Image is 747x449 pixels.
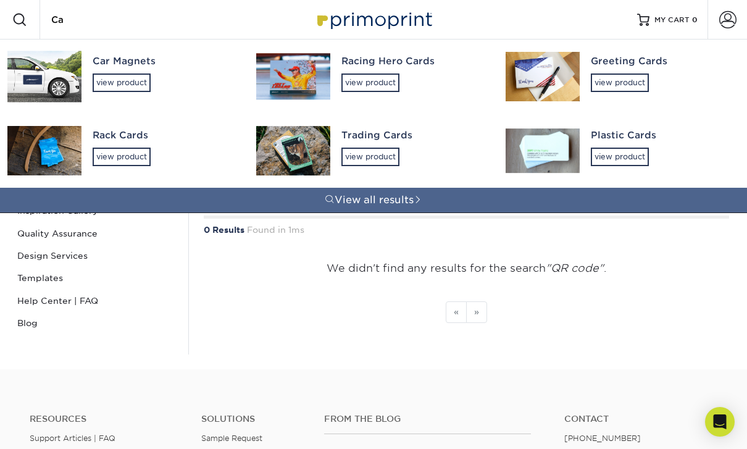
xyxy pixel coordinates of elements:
div: view product [93,148,151,166]
a: Templates [12,267,179,289]
div: view product [591,148,649,166]
div: Rack Cards [93,128,234,143]
img: Racing Hero Cards [256,53,330,99]
div: Plastic Cards [591,128,732,143]
div: view product [341,73,399,92]
a: Plastic Cardsview product [498,114,747,188]
img: Greeting Cards [506,52,580,101]
div: view product [93,73,151,92]
a: Sample Request [201,434,262,443]
a: Greeting Cardsview product [498,40,747,114]
a: Help Center | FAQ [12,290,179,312]
strong: 0 Results [204,225,244,235]
span: Found in 1ms [247,225,304,235]
img: Car Magnets [7,51,81,102]
span: MY CART [654,15,690,25]
a: Trading Cardsview product [249,114,498,188]
h4: From the Blog [324,414,531,424]
span: 0 [692,15,698,24]
a: Design Services [12,245,179,267]
a: Blog [12,312,179,334]
h4: Solutions [201,414,306,424]
div: Car Magnets [93,54,234,69]
img: Plastic Cards [506,128,580,173]
em: "QR code" [546,262,604,274]
div: Open Intercom Messenger [705,407,735,437]
div: Racing Hero Cards [341,54,483,69]
h4: Resources [30,414,183,424]
a: Racing Hero Cardsview product [249,40,498,114]
div: Trading Cards [341,128,483,143]
a: Quality Assurance [12,222,179,245]
input: SEARCH PRODUCTS..... [50,12,170,27]
a: [PHONE_NUMBER] [564,434,641,443]
a: Contact [564,414,717,424]
p: We didn't find any results for the search . [204,261,729,277]
div: Greeting Cards [591,54,732,69]
img: Primoprint [312,6,435,33]
img: Trading Cards [256,126,330,175]
div: view product [591,73,649,92]
div: view product [341,148,399,166]
img: Rack Cards [7,126,81,175]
